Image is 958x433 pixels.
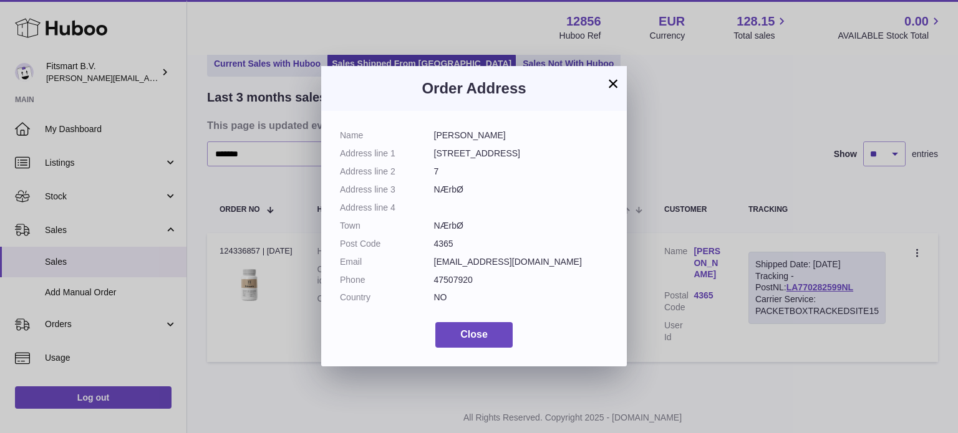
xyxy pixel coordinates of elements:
dt: Address line 1 [340,148,434,159]
dd: [STREET_ADDRESS] [434,148,609,159]
span: Close [460,329,488,340]
dt: Phone [340,274,434,286]
dt: Country [340,292,434,303]
dt: Address line 4 [340,202,434,214]
dt: Town [340,220,434,232]
dd: 47507920 [434,274,609,286]
button: Close [435,322,513,348]
dt: Address line 2 [340,166,434,178]
button: × [606,76,621,91]
dd: 4365 [434,238,609,250]
dd: [EMAIL_ADDRESS][DOMAIN_NAME] [434,256,609,268]
dt: Email [340,256,434,268]
dt: Name [340,130,434,141]
dd: NÆrbØ [434,220,609,232]
dt: Address line 3 [340,184,434,196]
dt: Post Code [340,238,434,250]
dd: NÆrbØ [434,184,609,196]
dd: [PERSON_NAME] [434,130,609,141]
h3: Order Address [340,79,608,98]
dd: 7 [434,166,609,178]
dd: NO [434,292,609,303]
